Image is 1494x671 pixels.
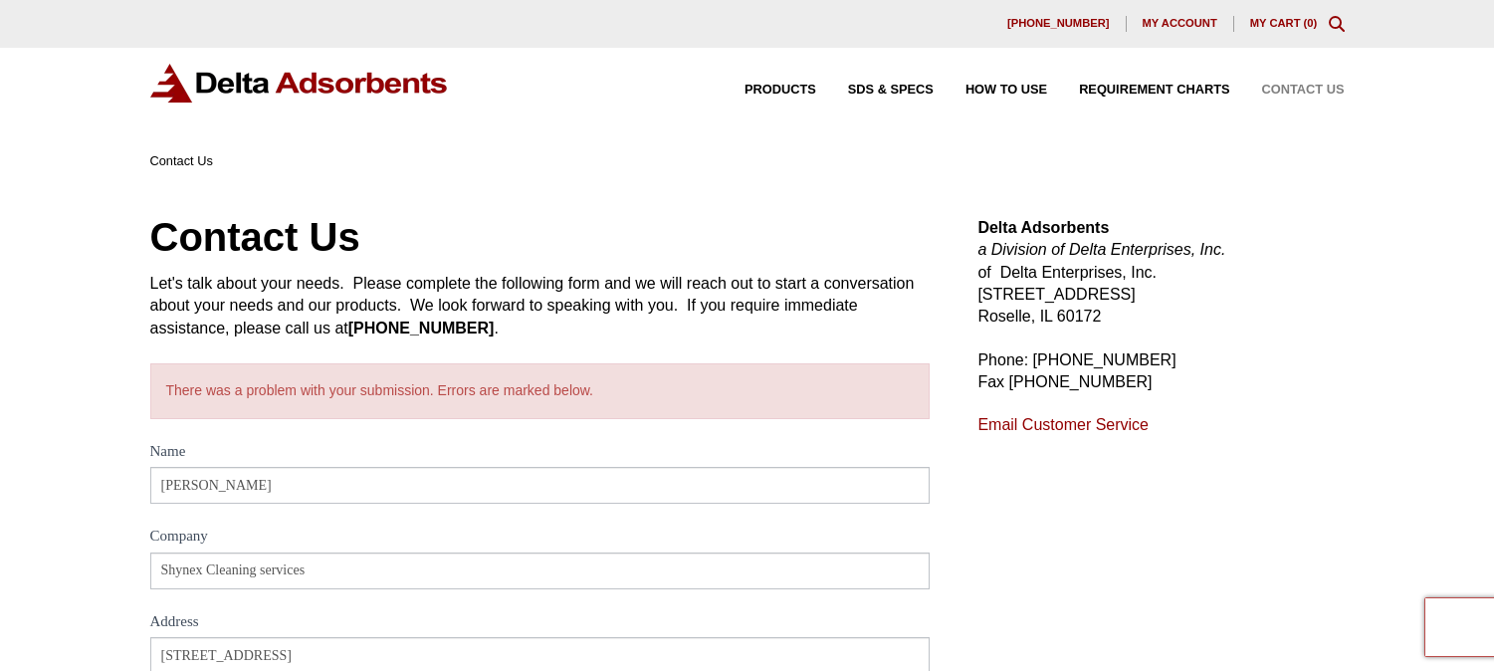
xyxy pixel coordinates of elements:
[977,241,1225,258] em: a Division of Delta Enterprises, Inc.
[150,524,931,553] label: Company
[816,84,934,97] a: SDS & SPECS
[977,349,1344,394] p: Phone: [PHONE_NUMBER] Fax [PHONE_NUMBER]
[713,84,816,97] a: Products
[977,219,1109,236] strong: Delta Adsorbents
[1079,84,1229,97] span: Requirement Charts
[150,153,213,168] span: Contact Us
[348,320,495,336] strong: [PHONE_NUMBER]
[150,439,931,468] label: Name
[1143,18,1217,29] span: My account
[150,217,931,257] h1: Contact Us
[1329,16,1345,32] div: Toggle Modal Content
[150,64,449,103] img: Delta Adsorbents
[991,16,1127,32] a: [PHONE_NUMBER]
[1230,84,1345,97] a: Contact Us
[150,609,931,638] div: Address
[848,84,934,97] span: SDS & SPECS
[1307,17,1313,29] span: 0
[1127,16,1234,32] a: My account
[745,84,816,97] span: Products
[150,363,931,419] div: There was a problem with your submission. Errors are marked below.
[1047,84,1229,97] a: Requirement Charts
[934,84,1047,97] a: How to Use
[150,273,931,339] div: Let's talk about your needs. Please complete the following form and we will reach out to start a ...
[1262,84,1345,97] span: Contact Us
[1250,17,1318,29] a: My Cart (0)
[965,84,1047,97] span: How to Use
[1007,18,1110,29] span: [PHONE_NUMBER]
[977,416,1149,433] a: Email Customer Service
[977,217,1344,329] p: of Delta Enterprises, Inc. [STREET_ADDRESS] Roselle, IL 60172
